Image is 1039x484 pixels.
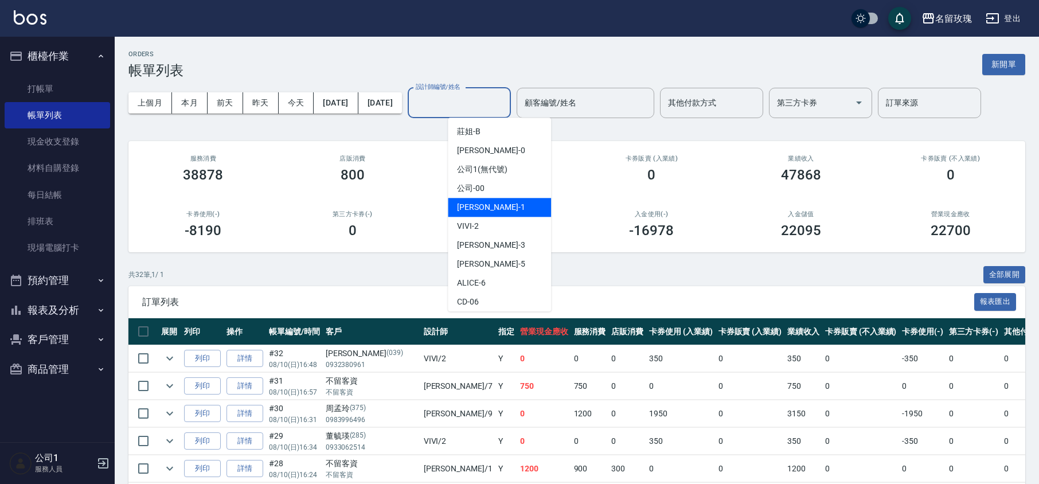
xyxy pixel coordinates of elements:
p: 08/10 (日) 16:24 [269,470,320,480]
th: 營業現金應收 [517,318,571,345]
span: 公司1 (無代號) [457,163,507,175]
h3: 0 [349,223,357,239]
td: 0 [716,455,785,482]
h3: 47868 [781,167,821,183]
div: 周孟玲 [326,403,418,415]
th: 卡券使用(-) [899,318,946,345]
div: 不留客資 [326,375,418,387]
td: #30 [266,400,323,427]
td: VIVI /2 [421,428,495,455]
button: 本月 [172,92,208,114]
th: 列印 [181,318,224,345]
button: 前天 [208,92,243,114]
button: 報表及分析 [5,295,110,325]
img: Logo [14,10,46,25]
span: ALICE -6 [457,277,486,289]
button: 今天 [279,92,314,114]
h3: 0 [647,167,655,183]
div: 名留玫瑰 [935,11,972,26]
h3: -16978 [629,223,674,239]
td: 750 [517,373,571,400]
th: 業績收入 [784,318,822,345]
td: 0 [822,455,899,482]
h2: 卡券販賣 (不入業績) [889,155,1011,162]
p: 共 32 筆, 1 / 1 [128,270,164,280]
p: 08/10 (日) 16:31 [269,415,320,425]
span: CD -06 [457,296,479,308]
td: 1200 [784,455,822,482]
p: 0983996496 [326,415,418,425]
td: 0 [946,373,1001,400]
button: expand row [161,460,178,477]
td: 0 [517,400,571,427]
p: 0932380961 [326,360,418,370]
td: 0 [822,345,899,372]
p: 0933062514 [326,442,418,452]
a: 帳單列表 [5,102,110,128]
td: 0 [946,428,1001,455]
div: 不留客資 [326,458,418,470]
td: 1200 [571,400,609,427]
p: 08/10 (日) 16:34 [269,442,320,452]
a: 詳情 [226,432,263,450]
td: 0 [571,345,609,372]
td: 900 [571,455,609,482]
p: 服務人員 [35,464,93,474]
td: 300 [608,455,646,482]
td: 350 [646,428,716,455]
td: 0 [608,345,646,372]
td: -350 [899,345,946,372]
span: 訂單列表 [142,296,974,308]
td: #28 [266,455,323,482]
span: 公司 -00 [457,182,485,194]
h3: 38878 [183,167,223,183]
td: 0 [946,400,1001,427]
h3: 22700 [931,223,971,239]
a: 詳情 [226,405,263,423]
p: (285) [350,430,366,442]
button: [DATE] [314,92,358,114]
td: Y [495,373,517,400]
label: 設計師編號/姓名 [416,83,460,91]
p: (039) [386,348,403,360]
td: 0 [517,345,571,372]
button: 商品管理 [5,354,110,384]
p: 08/10 (日) 16:48 [269,360,320,370]
th: 第三方卡券(-) [946,318,1001,345]
td: 1950 [646,400,716,427]
h2: 第三方卡券(-) [292,210,414,218]
td: 3150 [784,400,822,427]
span: VIVI -2 [457,220,479,232]
td: 0 [946,345,1001,372]
td: 0 [716,373,785,400]
button: 客戶管理 [5,325,110,354]
h5: 公司1 [35,452,93,464]
p: 不留客資 [326,387,418,397]
button: 列印 [184,377,221,395]
th: 服務消費 [571,318,609,345]
h2: 其他付款方式(-) [441,210,563,218]
button: 預約管理 [5,266,110,295]
button: 列印 [184,405,221,423]
td: 350 [784,428,822,455]
th: 操作 [224,318,266,345]
button: expand row [161,377,178,395]
th: 店販消費 [608,318,646,345]
a: 新開單 [982,58,1025,69]
td: 0 [946,455,1001,482]
td: 0 [822,400,899,427]
td: 750 [571,373,609,400]
button: expand row [161,405,178,422]
span: [PERSON_NAME] -0 [457,145,525,157]
th: 客戶 [323,318,421,345]
td: #29 [266,428,323,455]
td: 0 [716,400,785,427]
td: 0 [608,400,646,427]
h3: 800 [341,167,365,183]
a: 現場電腦打卡 [5,235,110,261]
td: 0 [822,428,899,455]
td: Y [495,345,517,372]
td: 750 [784,373,822,400]
p: (375) [350,403,366,415]
td: [PERSON_NAME] /1 [421,455,495,482]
